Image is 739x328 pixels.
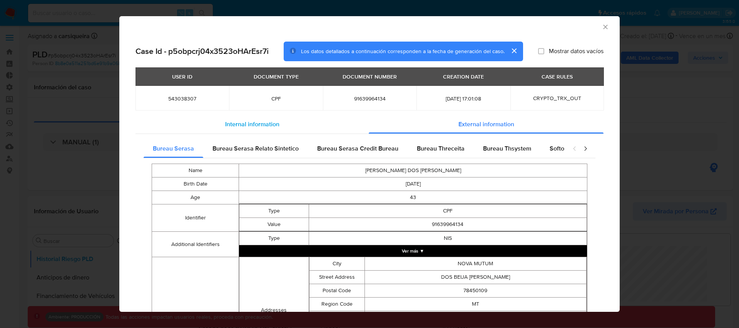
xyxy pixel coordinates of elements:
td: [DATE] [239,177,587,191]
div: CREATION DATE [438,70,488,83]
span: Los datos detallados a continuación corresponden a la fecha de generación del caso. [301,47,505,55]
span: External information [458,120,514,129]
div: CASE RULES [537,70,577,83]
span: Internal information [225,120,279,129]
span: 543038307 [145,95,220,102]
span: Bureau Serasa [153,144,194,153]
td: Identifier [152,204,239,232]
div: Detailed info [135,115,604,134]
td: Type [239,204,309,218]
td: Postal Code [309,284,364,298]
div: Detailed external info [144,139,565,158]
div: closure-recommendation-modal [119,16,620,312]
td: CENTRO [364,311,586,325]
span: Bureau Serasa Credit Bureau [317,144,398,153]
td: [PERSON_NAME] DOS [PERSON_NAME] [239,164,587,177]
td: Street Address [309,271,364,284]
td: Type [239,232,309,245]
td: 91639964134 [309,218,587,231]
div: USER ID [167,70,197,83]
td: MT [364,298,586,311]
span: [DATE] 17:01:08 [426,95,501,102]
td: NOVA MUTUM [364,257,586,271]
span: 91639964134 [332,95,407,102]
td: 43 [239,191,587,204]
td: Age [152,191,239,204]
input: Mostrar datos vacíos [538,48,544,54]
td: Region Code [309,298,364,311]
td: 78450109 [364,284,586,298]
td: Neighbourhood [309,311,364,325]
span: Softon [550,144,568,153]
td: Additional Identifiers [152,232,239,257]
button: Cerrar ventana [602,23,609,30]
td: CPF [309,204,587,218]
div: DOCUMENT NUMBER [338,70,401,83]
td: NIS [309,232,587,245]
span: Bureau Serasa Relato Sintetico [212,144,299,153]
td: Value [239,218,309,231]
button: Expand array [239,245,587,257]
div: DOCUMENT TYPE [249,70,303,83]
span: CRYPTO_TRX_OUT [533,94,581,102]
td: DOS BEIJA [PERSON_NAME] [364,271,586,284]
span: Bureau Threceita [417,144,465,153]
span: CPF [238,95,313,102]
td: City [309,257,364,271]
span: Mostrar datos vacíos [549,47,604,55]
button: cerrar [505,42,523,60]
td: Name [152,164,239,177]
td: Birth Date [152,177,239,191]
span: Bureau Thsystem [483,144,531,153]
h2: Case Id - p5obpcrj04x3523oHArEsr7i [135,46,269,56]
